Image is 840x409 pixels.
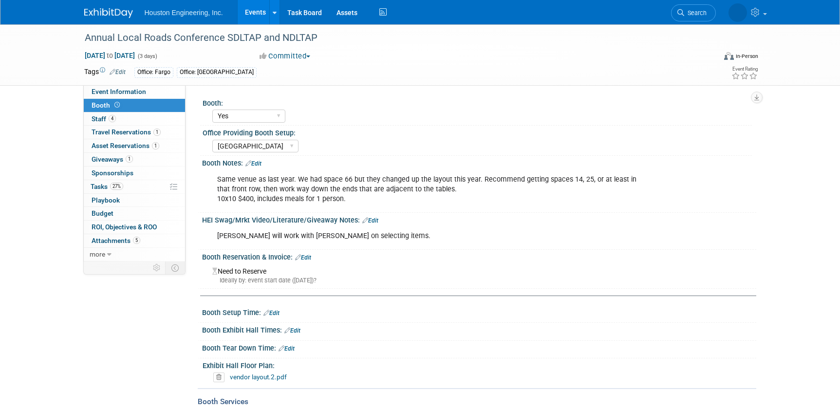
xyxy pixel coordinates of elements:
[84,153,185,166] a: Giveaways1
[203,358,752,371] div: Exhibit Hall Floor Plan:
[202,156,756,168] div: Booth Notes:
[153,129,161,136] span: 1
[109,115,116,122] span: 4
[203,96,752,108] div: Booth:
[84,180,185,193] a: Tasks27%
[177,67,257,77] div: Office: [GEOGRAPHIC_DATA]
[731,67,758,72] div: Event Rating
[210,170,649,209] div: Same venue as last year. We had space 66 but they changed up the layout this year. Recommend gett...
[202,250,756,262] div: Booth Reservation & Invoice:
[279,345,295,352] a: Edit
[126,155,133,163] span: 1
[209,264,749,285] div: Need to Reserve
[92,101,122,109] span: Booth
[92,142,159,149] span: Asset Reservations
[202,341,756,353] div: Booth Tear Down Time:
[203,126,752,138] div: Office Providing Booth Setup:
[202,305,756,318] div: Booth Setup Time:
[134,67,173,77] div: Office: Fargo
[92,88,146,95] span: Event Information
[152,142,159,149] span: 1
[92,223,157,231] span: ROI, Objectives & ROO
[92,155,133,163] span: Giveaways
[735,53,758,60] div: In-Person
[210,226,649,246] div: [PERSON_NAME] will work with [PERSON_NAME] on selecting items.
[84,99,185,112] a: Booth
[84,126,185,139] a: Travel Reservations1
[84,221,185,234] a: ROI, Objectives & ROO
[92,196,120,204] span: Playbook
[84,248,185,261] a: more
[212,276,749,285] div: Ideally by: event start date ([DATE])?
[84,194,185,207] a: Playbook
[671,4,716,21] a: Search
[92,209,113,217] span: Budget
[84,85,185,98] a: Event Information
[92,115,116,123] span: Staff
[263,310,280,316] a: Edit
[137,53,157,59] span: (3 days)
[230,373,287,381] a: vendor layout.2.pdf
[84,167,185,180] a: Sponsorships
[84,139,185,152] a: Asset Reservations1
[728,3,747,22] img: Heidi Joarnt
[658,51,759,65] div: Event Format
[110,69,126,75] a: Edit
[81,29,701,47] div: Annual Local Roads Conference SDLTAP and NDLTAP
[92,169,133,177] span: Sponsorships
[145,9,223,17] span: Houston Engineering, Inc.
[84,67,126,78] td: Tags
[90,250,105,258] span: more
[202,213,756,225] div: HEI Swag/Mrkt Video/Literature/Giveaway Notes:
[245,160,261,167] a: Edit
[256,51,314,61] button: Committed
[91,183,123,190] span: Tasks
[213,374,228,381] a: Delete attachment?
[295,254,311,261] a: Edit
[284,327,300,334] a: Edit
[724,52,734,60] img: Format-Inperson.png
[149,261,166,274] td: Personalize Event Tab Strip
[105,52,114,59] span: to
[84,112,185,126] a: Staff4
[198,396,756,407] div: Booth Services
[84,8,133,18] img: ExhibitDay
[92,128,161,136] span: Travel Reservations
[84,51,135,60] span: [DATE] [DATE]
[202,323,756,335] div: Booth Exhibit Hall Times:
[133,237,140,244] span: 5
[110,183,123,190] span: 27%
[92,237,140,244] span: Attachments
[84,207,185,220] a: Budget
[84,234,185,247] a: Attachments5
[165,261,185,274] td: Toggle Event Tabs
[112,101,122,109] span: Booth not reserved yet
[684,9,707,17] span: Search
[362,217,378,224] a: Edit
